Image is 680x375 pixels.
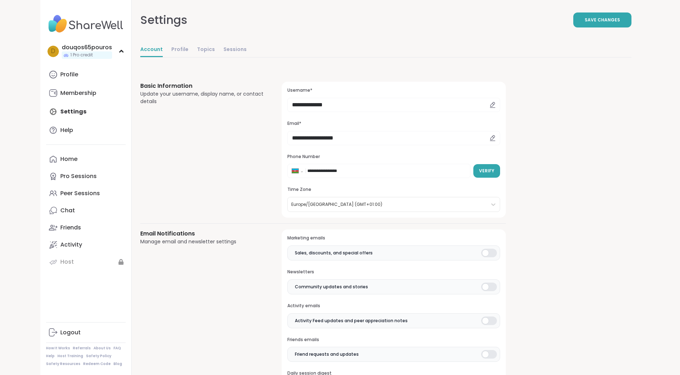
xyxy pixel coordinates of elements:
[295,250,373,256] span: Sales, discounts, and special offers
[46,122,126,139] a: Help
[295,284,368,290] span: Community updates and stories
[60,329,81,336] div: Logout
[46,324,126,341] a: Logout
[140,238,265,245] div: Manage email and newsletter settings
[94,346,111,351] a: About Us
[46,66,126,83] a: Profile
[287,121,500,127] h3: Email*
[479,168,494,174] span: Verify
[287,154,500,160] h3: Phone Number
[60,258,74,266] div: Host
[60,172,97,180] div: Pro Sessions
[295,351,359,358] span: Friend requests and updates
[114,346,121,351] a: FAQ
[287,303,500,309] h3: Activity emails
[140,82,265,90] h3: Basic Information
[46,361,80,366] a: Safety Resources
[46,185,126,202] a: Peer Sessions
[46,219,126,236] a: Friends
[46,168,126,185] a: Pro Sessions
[60,126,73,134] div: Help
[197,43,215,57] a: Topics
[60,89,96,97] div: Membership
[83,361,111,366] a: Redeem Code
[140,229,265,238] h3: Email Notifications
[573,12,631,27] button: Save Changes
[46,151,126,168] a: Home
[287,187,500,193] h3: Time Zone
[60,71,78,78] div: Profile
[295,318,408,324] span: Activity Feed updates and peer appreciation notes
[60,207,75,214] div: Chat
[114,361,122,366] a: Blog
[46,11,126,36] img: ShareWell Nav Logo
[57,354,83,359] a: Host Training
[51,47,55,56] span: d
[70,52,93,58] span: 1 Pro credit
[60,189,100,197] div: Peer Sessions
[287,87,500,93] h3: Username*
[287,337,500,343] h3: Friends emails
[46,202,126,219] a: Chat
[46,253,126,270] a: Host
[287,269,500,275] h3: Newsletters
[140,90,265,105] div: Update your username, display name, or contact details
[46,354,55,359] a: Help
[473,164,500,178] button: Verify
[223,43,247,57] a: Sessions
[140,43,163,57] a: Account
[46,236,126,253] a: Activity
[46,85,126,102] a: Membership
[140,11,187,29] div: Settings
[73,346,91,351] a: Referrals
[287,235,500,241] h3: Marketing emails
[86,354,111,359] a: Safety Policy
[46,346,70,351] a: How It Works
[171,43,188,57] a: Profile
[60,224,81,232] div: Friends
[60,155,77,163] div: Home
[585,17,620,23] span: Save Changes
[60,241,82,249] div: Activity
[62,44,112,51] div: douqos65pouros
